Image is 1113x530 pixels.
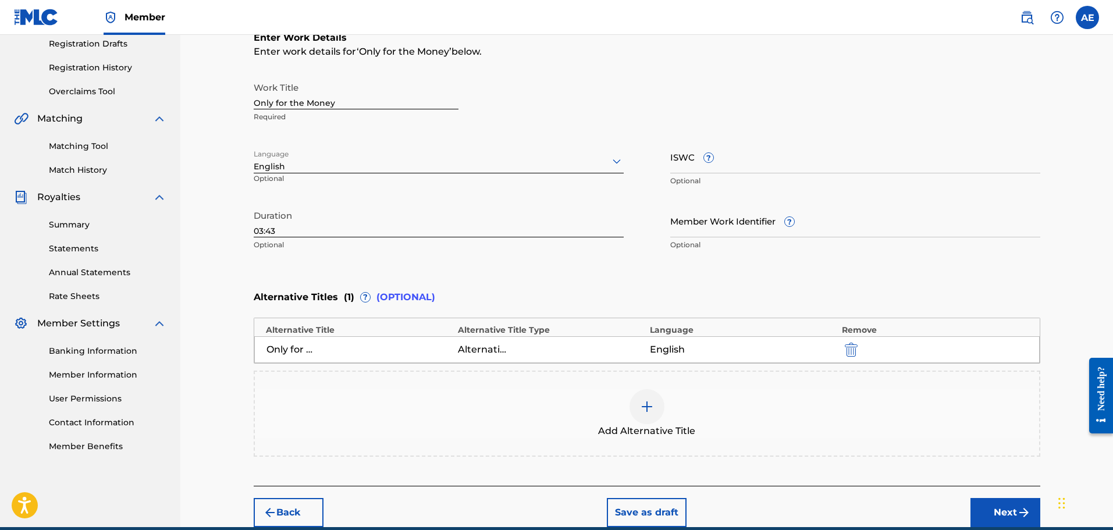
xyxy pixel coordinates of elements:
img: Top Rightsholder [104,10,118,24]
button: Back [254,498,323,527]
a: Matching Tool [49,140,166,152]
span: below. [451,46,482,57]
img: add [640,400,654,414]
span: Member [125,10,165,24]
a: Member Benefits [49,440,166,453]
img: search [1020,10,1034,24]
a: Annual Statements [49,266,166,279]
img: f7272a7cc735f4ea7f67.svg [1017,506,1031,520]
iframe: Chat Widget [1055,474,1113,530]
p: Required [254,112,458,122]
img: expand [152,190,166,204]
span: Only for the Money [357,46,451,57]
a: Summary [49,219,166,231]
p: Optional [670,240,1040,250]
div: User Menu [1076,6,1099,29]
p: Optional [670,176,1040,186]
img: MLC Logo [14,9,59,26]
div: Drag [1058,486,1065,521]
img: 7ee5dd4eb1f8a8e3ef2f.svg [263,506,277,520]
button: Save as draft [607,498,687,527]
span: ? [785,217,794,226]
a: Registration Drafts [49,38,166,50]
span: ? [704,153,713,162]
a: Match History [49,164,166,176]
img: help [1050,10,1064,24]
span: (OPTIONAL) [376,290,435,304]
a: Member Information [49,369,166,381]
a: Public Search [1015,6,1039,29]
span: Enter work details for [254,46,357,57]
img: Royalties [14,190,28,204]
a: Banking Information [49,345,166,357]
img: expand [152,316,166,330]
div: Remove [842,324,1028,336]
span: Member Settings [37,316,120,330]
a: Overclaims Tool [49,86,166,98]
img: expand [152,112,166,126]
span: Alternative Titles [254,290,338,304]
p: Optional [254,240,624,250]
h6: Enter Work Details [254,31,1040,45]
span: Matching [37,112,83,126]
a: Rate Sheets [49,290,166,303]
span: ( 1 ) [344,290,354,304]
span: Only for the Money [359,46,449,57]
p: Optional [254,173,369,193]
div: Help [1046,6,1069,29]
div: Alternative Title [266,324,452,336]
span: Royalties [37,190,80,204]
a: Registration History [49,62,166,74]
span: Add Alternative Title [598,424,695,438]
img: Matching [14,112,29,126]
div: Language [650,324,836,336]
a: Statements [49,243,166,255]
div: Alternative Title Type [458,324,644,336]
span: ? [361,293,370,302]
img: 12a2ab48e56ec057fbd8.svg [845,343,858,357]
iframe: Resource Center [1080,348,1113,442]
a: User Permissions [49,393,166,405]
button: Next [970,498,1040,527]
a: Contact Information [49,417,166,429]
img: Member Settings [14,316,28,330]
